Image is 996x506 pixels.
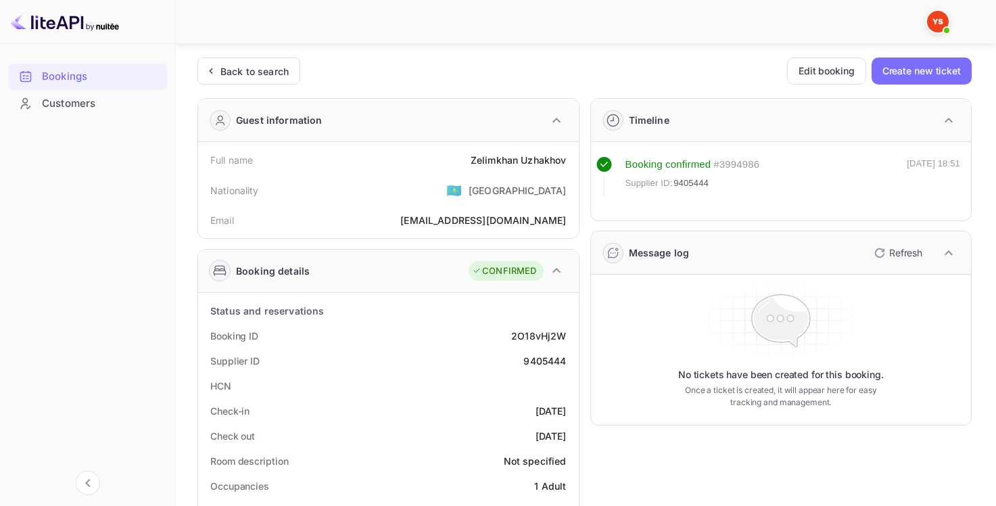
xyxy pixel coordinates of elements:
div: Timeline [629,113,669,127]
div: [GEOGRAPHIC_DATA] [469,183,567,198]
div: [DATE] [536,404,567,418]
div: Not specified [504,454,567,468]
div: Supplier ID [210,354,260,368]
div: # 3994986 [713,157,759,172]
div: Nationality [210,183,259,198]
p: Refresh [889,246,922,260]
button: Collapse navigation [76,471,100,495]
div: Back to search [220,64,289,78]
div: [EMAIL_ADDRESS][DOMAIN_NAME] [400,213,566,227]
div: 2O18vHj2W [511,329,566,343]
div: Customers [8,91,167,117]
div: Email [210,213,234,227]
button: Create new ticket [872,57,972,85]
div: [DATE] [536,429,567,443]
div: Booking confirmed [625,157,711,172]
button: Edit booking [787,57,866,85]
p: Once a ticket is created, it will appear here for easy tracking and management. [679,384,882,409]
div: Status and reservations [210,304,324,318]
a: Bookings [8,64,167,89]
div: Occupancies [210,479,269,493]
div: 9405444 [523,354,566,368]
div: 1 Adult [534,479,566,493]
div: HCN [210,379,231,393]
div: Bookings [42,69,160,85]
div: Check out [210,429,255,443]
div: Booking details [236,264,310,278]
div: CONFIRMED [472,264,536,278]
div: Zelimkhan Uzhakhov [471,153,567,167]
img: Yandex Support [927,11,949,32]
div: Check-in [210,404,250,418]
div: Bookings [8,64,167,90]
button: Refresh [866,242,928,264]
div: Guest information [236,113,323,127]
div: Customers [42,96,160,112]
p: No tickets have been created for this booking. [678,368,884,382]
span: 9405444 [673,177,709,190]
a: Customers [8,91,167,116]
span: Supplier ID: [625,177,673,190]
div: Booking ID [210,329,258,343]
div: [DATE] 18:51 [907,157,960,196]
img: LiteAPI logo [11,11,119,32]
span: United States [446,178,462,202]
div: Full name [210,153,253,167]
div: Room description [210,454,288,468]
div: Message log [629,246,690,260]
